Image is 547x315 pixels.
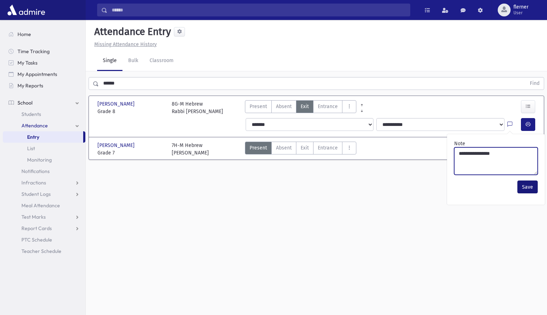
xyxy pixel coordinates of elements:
[3,223,85,234] a: Report Cards
[245,142,356,157] div: AttTypes
[318,103,338,110] span: Entrance
[144,51,179,71] a: Classroom
[122,51,144,71] a: Bulk
[3,166,85,177] a: Notifications
[91,41,157,47] a: Missing Attendance History
[21,191,51,197] span: Student Logs
[17,82,43,89] span: My Reports
[250,103,267,110] span: Present
[21,168,50,174] span: Notifications
[21,122,48,129] span: Attendance
[3,97,85,108] a: School
[172,100,223,115] div: 8G-M Hebrew Rabbi [PERSON_NAME]
[21,237,52,243] span: PTC Schedule
[21,214,46,220] span: Test Marks
[94,41,157,47] u: Missing Attendance History
[21,111,41,117] span: Students
[21,179,46,186] span: Infractions
[97,108,165,115] span: Grade 8
[3,154,85,166] a: Monitoring
[3,80,85,91] a: My Reports
[21,248,61,254] span: Teacher Schedule
[27,134,39,140] span: Entry
[97,149,165,157] span: Grade 7
[3,46,85,57] a: Time Tracking
[21,225,52,232] span: Report Cards
[454,140,465,147] label: Note
[513,4,528,10] span: flerner
[97,100,136,108] span: [PERSON_NAME]
[3,143,85,154] a: List
[3,68,85,80] a: My Appointments
[517,181,538,193] button: Save
[250,144,267,152] span: Present
[17,100,32,106] span: School
[27,145,35,152] span: List
[107,4,410,16] input: Search
[513,10,528,16] span: User
[245,100,356,115] div: AttTypes
[97,142,136,149] span: [PERSON_NAME]
[172,142,209,157] div: 7H-M Hebrew [PERSON_NAME]
[97,51,122,71] a: Single
[3,211,85,223] a: Test Marks
[3,57,85,68] a: My Tasks
[27,157,52,163] span: Monitoring
[17,71,57,77] span: My Appointments
[318,144,338,152] span: Entrance
[3,131,83,143] a: Entry
[276,103,292,110] span: Absent
[6,3,47,17] img: AdmirePro
[17,48,50,55] span: Time Tracking
[3,29,85,40] a: Home
[276,144,292,152] span: Absent
[91,26,171,38] h5: Attendance Entry
[3,177,85,188] a: Infractions
[3,188,85,200] a: Student Logs
[21,202,60,209] span: Meal Attendance
[3,120,85,131] a: Attendance
[17,60,37,66] span: My Tasks
[301,103,309,110] span: Exit
[3,200,85,211] a: Meal Attendance
[17,31,31,37] span: Home
[3,245,85,257] a: Teacher Schedule
[301,144,309,152] span: Exit
[3,108,85,120] a: Students
[526,77,544,90] button: Find
[3,234,85,245] a: PTC Schedule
